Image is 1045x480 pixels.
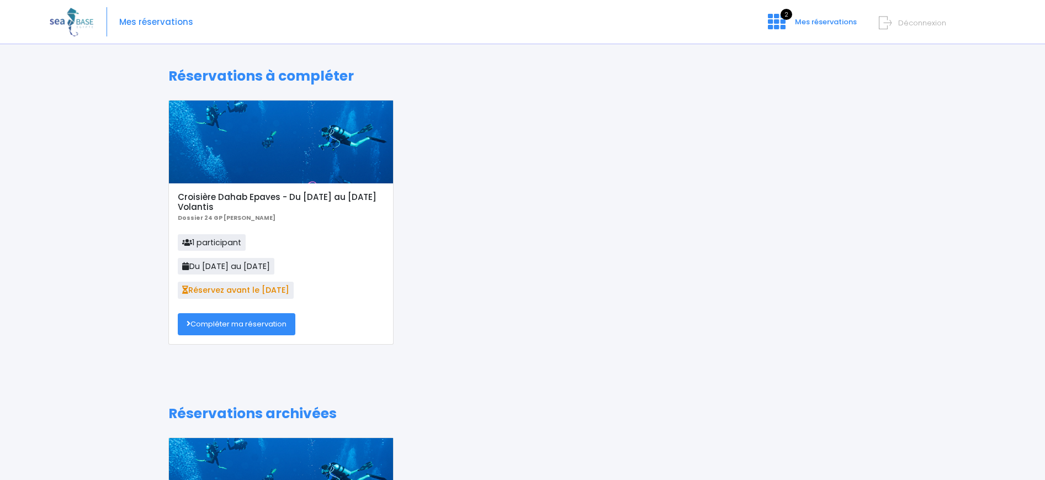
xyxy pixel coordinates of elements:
[178,282,294,298] span: Réservez avant le [DATE]
[168,68,877,85] h1: Réservations à compléter
[178,214,275,222] b: Dossier 24 GP [PERSON_NAME]
[178,313,295,335] a: Compléter ma réservation
[795,17,857,27] span: Mes réservations
[178,258,274,275] span: Du [DATE] au [DATE]
[759,20,863,31] a: 2 Mes réservations
[781,9,792,20] span: 2
[178,192,384,212] h5: Croisière Dahab Epaves - Du [DATE] au [DATE] Volantis
[168,405,877,422] h1: Réservations archivées
[898,18,946,28] span: Déconnexion
[178,234,246,251] span: 1 participant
